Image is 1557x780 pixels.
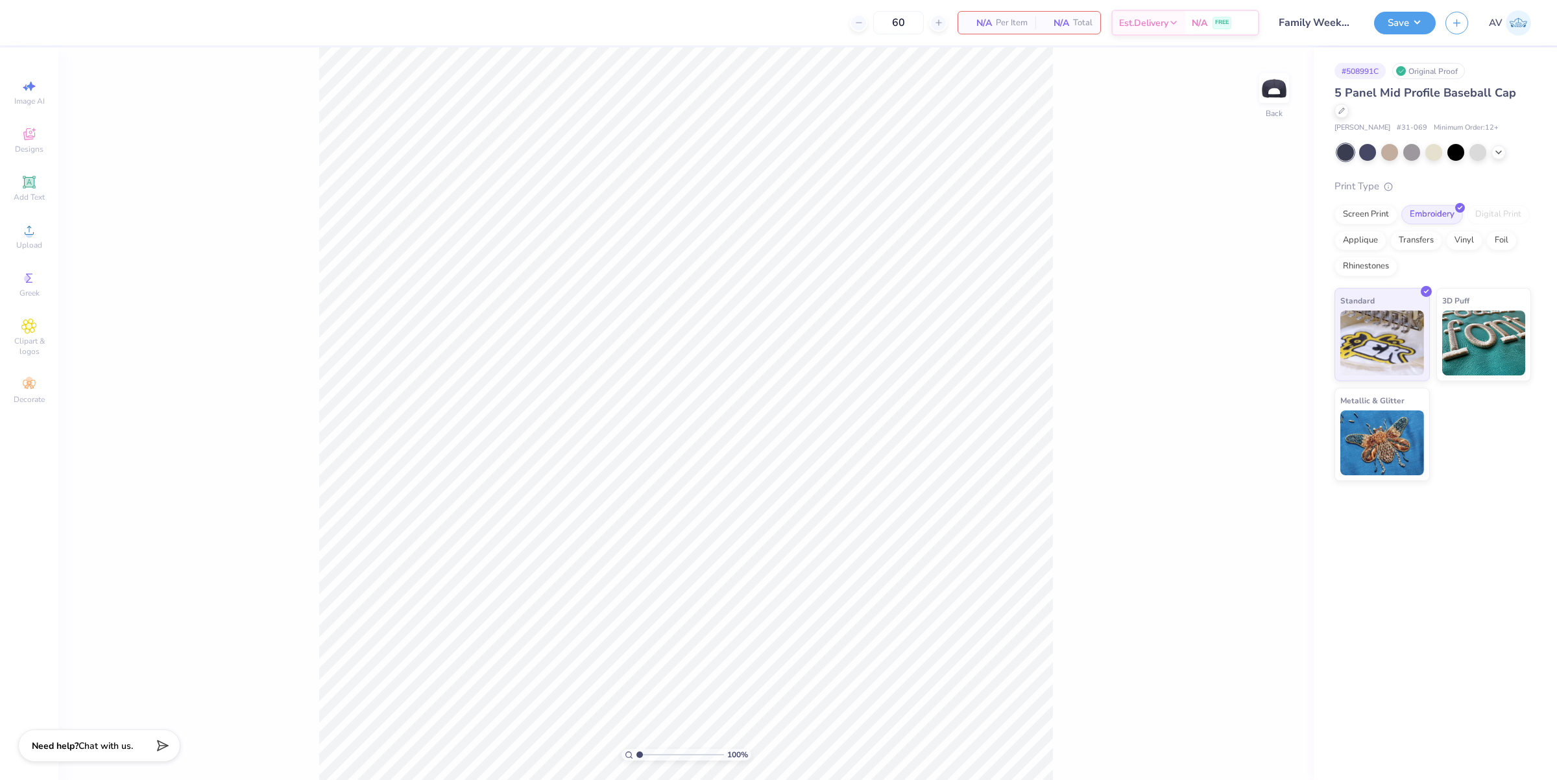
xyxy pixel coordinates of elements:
[78,740,133,752] span: Chat with us.
[1374,12,1436,34] button: Save
[1334,231,1386,250] div: Applique
[1334,123,1390,134] span: [PERSON_NAME]
[1442,294,1469,307] span: 3D Puff
[1397,123,1427,134] span: # 31-069
[1340,311,1424,375] img: Standard
[1434,123,1499,134] span: Minimum Order: 12 +
[1340,294,1375,307] span: Standard
[1269,10,1364,36] input: Untitled Design
[1334,179,1531,194] div: Print Type
[1215,18,1229,27] span: FREE
[1486,231,1517,250] div: Foil
[1340,410,1424,475] img: Metallic & Glitter
[1442,311,1526,375] img: 3D Puff
[1266,108,1283,119] div: Back
[1073,16,1092,30] span: Total
[1192,16,1207,30] span: N/A
[1506,10,1531,36] img: Aargy Velasco
[14,394,45,405] span: Decorate
[996,16,1028,30] span: Per Item
[1043,16,1069,30] span: N/A
[16,240,42,250] span: Upload
[6,336,52,357] span: Clipart & logos
[1334,85,1516,100] span: 5 Panel Mid Profile Baseball Cap
[14,192,45,202] span: Add Text
[32,740,78,752] strong: Need help?
[1261,75,1287,101] img: Back
[727,749,748,761] span: 100 %
[966,16,992,30] span: N/A
[19,288,40,298] span: Greek
[1446,231,1482,250] div: Vinyl
[1401,205,1463,224] div: Embroidery
[1119,16,1168,30] span: Est. Delivery
[15,144,43,154] span: Designs
[1467,205,1530,224] div: Digital Print
[1334,63,1386,79] div: # 508991C
[873,11,924,34] input: – –
[1334,205,1397,224] div: Screen Print
[1489,16,1503,30] span: AV
[1489,10,1531,36] a: AV
[1340,394,1405,407] span: Metallic & Glitter
[1334,257,1397,276] div: Rhinestones
[1392,63,1465,79] div: Original Proof
[1390,231,1442,250] div: Transfers
[14,96,45,106] span: Image AI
